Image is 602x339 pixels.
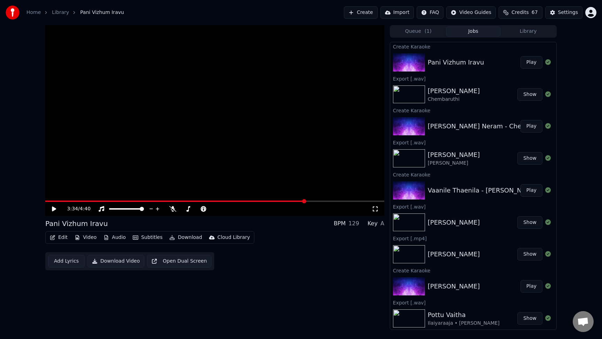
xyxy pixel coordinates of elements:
[390,42,556,51] div: Create Karaoke
[52,9,69,16] a: Library
[573,311,594,332] div: Open chat
[428,86,480,96] div: [PERSON_NAME]
[517,152,542,165] button: Show
[80,9,124,16] span: Pani Vizhum Iravu
[48,255,85,268] button: Add Lyrics
[446,6,496,19] button: Video Guides
[390,266,556,274] div: Create Karaoke
[517,216,542,229] button: Show
[520,280,542,293] button: Play
[380,6,414,19] button: Import
[428,281,480,291] div: [PERSON_NAME]
[80,205,91,212] span: 4:40
[6,6,20,20] img: youka
[428,58,484,67] div: Pani Vizhum Iravu
[499,6,542,19] button: Credits67
[334,219,346,228] div: BPM
[501,27,556,37] button: Library
[517,88,542,101] button: Show
[425,28,432,35] span: ( 1 )
[368,219,378,228] div: Key
[45,219,108,228] div: Pani Vizhum Iravu
[428,310,500,320] div: Pottu Vaitha
[517,312,542,325] button: Show
[520,120,542,133] button: Play
[390,74,556,83] div: Export [.wav]
[428,150,480,160] div: [PERSON_NAME]
[217,234,250,241] div: Cloud Library
[428,249,480,259] div: [PERSON_NAME]
[520,184,542,197] button: Play
[428,160,480,167] div: [PERSON_NAME]
[417,6,443,19] button: FAQ
[101,233,129,242] button: Audio
[446,27,501,37] button: Jobs
[380,219,384,228] div: A
[428,320,500,327] div: Ilaiyaraaja • [PERSON_NAME]
[390,234,556,242] div: Export [.mp4]
[428,218,480,227] div: [PERSON_NAME]
[167,233,205,242] button: Download
[545,6,582,19] button: Settings
[47,233,70,242] button: Edit
[390,202,556,211] div: Export [.wav]
[511,9,528,16] span: Credits
[87,255,144,268] button: Download Video
[390,170,556,179] div: Create Karaoke
[428,96,480,103] div: Chembaruthi
[26,9,41,16] a: Home
[520,56,542,69] button: Play
[390,106,556,114] div: Create Karaoke
[67,205,78,212] span: 3:34
[348,219,359,228] div: 129
[517,248,542,261] button: Show
[67,205,84,212] div: /
[390,298,556,307] div: Export [.wav]
[390,138,556,146] div: Export [.wav]
[26,9,124,16] nav: breadcrumb
[72,233,99,242] button: Video
[391,27,446,37] button: Queue
[558,9,578,16] div: Settings
[532,9,538,16] span: 67
[147,255,211,268] button: Open Dual Screen
[130,233,165,242] button: Subtitles
[344,6,378,19] button: Create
